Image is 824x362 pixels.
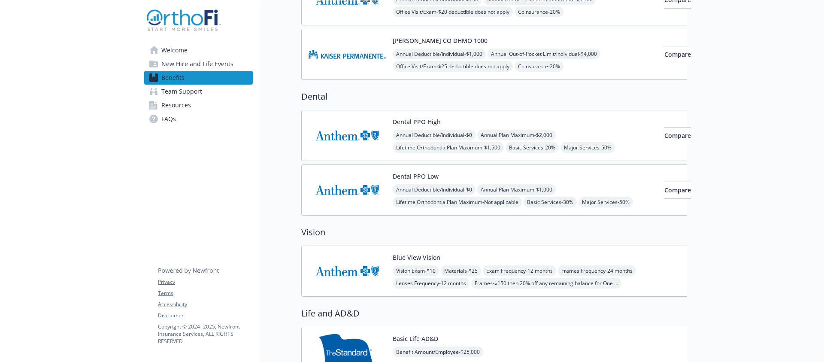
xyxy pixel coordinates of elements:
[161,98,191,112] span: Resources
[393,117,441,126] button: Dental PPO High
[309,253,386,289] img: Anthem Blue Cross carrier logo
[309,36,386,73] img: Kaiser Permanente of Colorado carrier logo
[441,265,481,276] span: Materials - $25
[161,85,202,98] span: Team Support
[158,301,252,308] a: Accessibility
[664,50,691,58] span: Compare
[393,253,440,262] button: Blue View Vision
[161,112,176,126] span: FAQs
[144,85,253,98] a: Team Support
[144,71,253,85] a: Benefits
[664,182,691,199] button: Compare
[393,36,488,45] button: [PERSON_NAME] CO DHMO 1000
[393,265,439,276] span: Vision Exam - $10
[393,130,476,140] span: Annual Deductible/Individual - $0
[144,112,253,126] a: FAQs
[161,71,185,85] span: Benefits
[393,278,470,289] span: Lenses Frequency - 12 months
[477,184,556,195] span: Annual Plan Maximum - $1,000
[560,142,615,153] span: Major Services - 50%
[488,49,600,59] span: Annual Out-of-Pocket Limit/Individual - $4,000
[158,323,252,345] p: Copyright © 2024 - 2025 , Newfront Insurance Services, ALL RIGHTS RESERVED
[664,131,691,140] span: Compare
[558,265,636,276] span: Frames Frequency - 24 months
[483,265,556,276] span: Exam Frequency - 12 months
[393,347,483,357] span: Benefit Amount/Employee - $25,000
[309,172,386,208] img: Anthem Blue Cross carrier logo
[393,334,438,343] button: Basic Life AD&D
[158,278,252,286] a: Privacy
[524,197,577,207] span: Basic Services - 30%
[393,142,504,153] span: Lifetime Orthodontia Plan Maximum - $1,500
[301,307,698,320] h2: Life and AD&D
[393,197,522,207] span: Lifetime Orthodontia Plan Maximum - Not applicable
[144,57,253,71] a: New Hire and Life Events
[515,6,563,17] span: Coinsurance - 20%
[393,6,513,17] span: Office Visit/Exam - $20 deductible does not apply
[664,127,691,144] button: Compare
[301,226,698,239] h2: Vision
[144,98,253,112] a: Resources
[158,312,252,319] a: Disclaimer
[144,43,253,57] a: Welcome
[393,172,439,181] button: Dental PPO Low
[515,61,563,72] span: Coinsurance - 20%
[161,43,188,57] span: Welcome
[393,184,476,195] span: Annual Deductible/Individual - $0
[471,278,621,289] span: Frames - $150 then 20% off any remaining balance for One pair of eyeglass frames; PLUS Frames: $2...
[393,49,486,59] span: Annual Deductible/Individual - $1,000
[301,90,698,103] h2: Dental
[161,57,233,71] span: New Hire and Life Events
[158,289,252,297] a: Terms
[477,130,556,140] span: Annual Plan Maximum - $2,000
[664,46,691,63] button: Compare
[393,61,513,72] span: Office Visit/Exam - $25 deductible does not apply
[579,197,633,207] span: Major Services - 50%
[506,142,559,153] span: Basic Services - 20%
[309,117,386,154] img: Anthem Blue Cross carrier logo
[664,186,691,194] span: Compare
